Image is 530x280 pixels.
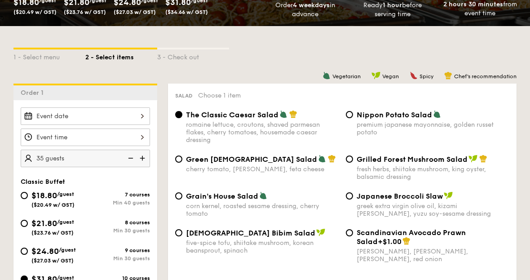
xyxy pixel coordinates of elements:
input: The Classic Caesar Saladromaine lettuce, croutons, shaved parmesan flakes, cherry tomatoes, house... [175,111,182,119]
div: corn kernel, roasted sesame dressing, cherry tomato [186,203,339,218]
div: 1 - Select menu [13,50,85,62]
img: icon-vegetarian.fe4039eb.svg [318,155,326,163]
span: Grain's House Salad [186,192,258,201]
img: icon-vegan.f8ff3823.svg [444,192,453,200]
span: ($23.76 w/ GST) [31,230,74,236]
span: Nippon Potato Salad [357,111,432,120]
img: icon-vegan.f8ff3823.svg [468,155,477,163]
input: Green [DEMOGRAPHIC_DATA] Saladcherry tomato, [PERSON_NAME], feta cheese [175,156,182,163]
div: Ready before serving time [353,1,433,19]
input: Number of guests [21,150,150,168]
span: Japanese Broccoli Slaw [357,192,443,201]
div: Min 30 guests [85,228,150,234]
input: Grain's House Saladcorn kernel, roasted sesame dressing, cherry tomato [175,193,182,200]
input: Event date [21,108,150,125]
div: Min 40 guests [85,200,150,206]
div: five-spice tofu, shiitake mushroom, korean beansprout, spinach [186,240,339,255]
span: Scandinavian Avocado Prawn Salad [357,229,466,246]
span: The Classic Caesar Salad [186,111,278,120]
div: cherry tomato, [PERSON_NAME], feta cheese [186,166,339,173]
div: 8 courses [85,220,150,226]
img: icon-chef-hat.a58ddaea.svg [402,237,411,245]
div: 2 - Select items [85,50,157,62]
span: ($34.66 w/ GST) [165,9,208,16]
span: Classic Buffet [21,178,65,186]
div: 9 courses [85,248,150,254]
img: icon-reduce.1d2dbef1.svg [123,150,137,167]
img: icon-spicy.37a8142b.svg [410,72,418,80]
span: /guest [57,191,74,198]
input: Scandinavian Avocado Prawn Salad+$1.00[PERSON_NAME], [PERSON_NAME], [PERSON_NAME], red onion [346,230,353,237]
span: $24.80 [31,247,59,257]
span: ($20.49 w/ GST) [31,202,75,209]
span: Vegetarian [332,74,361,80]
img: icon-vegan.f8ff3823.svg [371,72,380,80]
span: Green [DEMOGRAPHIC_DATA] Salad [186,156,317,164]
span: Salad [175,93,193,99]
div: from event time [440,0,520,18]
div: [PERSON_NAME], [PERSON_NAME], [PERSON_NAME], red onion [357,248,509,263]
div: Order in advance [265,1,345,19]
span: Order 1 [21,89,47,97]
strong: 1 hour [383,2,402,9]
div: 3 - Check out [157,50,229,62]
span: Vegan [382,74,399,80]
div: Min 30 guests [85,256,150,262]
img: icon-vegan.f8ff3823.svg [316,229,325,237]
span: ($23.76 w/ GST) [64,9,106,16]
img: icon-chef-hat.a58ddaea.svg [479,155,487,163]
span: Spicy [420,74,433,80]
span: Choose 1 item [198,92,241,100]
img: icon-chef-hat.a58ddaea.svg [328,155,336,163]
strong: 4 weekdays [293,2,330,9]
input: Japanese Broccoli Slawgreek extra virgin olive oil, kizami [PERSON_NAME], yuzu soy-sesame dressing [346,193,353,200]
span: ($27.03 w/ GST) [114,9,156,16]
img: icon-vegetarian.fe4039eb.svg [433,111,441,119]
img: icon-add.58712e84.svg [137,150,150,167]
span: ($20.49 w/ GST) [13,9,57,16]
span: ($27.03 w/ GST) [31,258,74,264]
img: icon-chef-hat.a58ddaea.svg [444,72,452,80]
img: icon-chef-hat.a58ddaea.svg [289,111,297,119]
input: Grilled Forest Mushroom Saladfresh herbs, shiitake mushroom, king oyster, balsamic dressing [346,156,353,163]
span: +$1.00 [378,238,402,246]
span: $21.80 [31,219,57,229]
div: greek extra virgin olive oil, kizami [PERSON_NAME], yuzu soy-sesame dressing [357,203,509,218]
div: premium japanese mayonnaise, golden russet potato [357,121,509,137]
img: icon-vegetarian.fe4039eb.svg [279,111,287,119]
input: Event time [21,129,150,147]
input: $24.80/guest($27.03 w/ GST)9 coursesMin 30 guests [21,248,28,255]
img: icon-vegetarian.fe4039eb.svg [259,192,267,200]
input: $21.80/guest($23.76 w/ GST)8 coursesMin 30 guests [21,220,28,227]
strong: 2 hours 30 minutes [443,1,503,9]
span: /guest [59,247,76,253]
span: $18.80 [31,191,57,201]
div: fresh herbs, shiitake mushroom, king oyster, balsamic dressing [357,166,509,181]
img: icon-vegetarian.fe4039eb.svg [322,72,331,80]
input: Nippon Potato Saladpremium japanese mayonnaise, golden russet potato [346,111,353,119]
div: romaine lettuce, croutons, shaved parmesan flakes, cherry tomatoes, housemade caesar dressing [186,121,339,144]
span: /guest [57,219,74,226]
div: 7 courses [85,192,150,198]
span: Chef's recommendation [454,74,517,80]
input: $18.80/guest($20.49 w/ GST)7 coursesMin 40 guests [21,192,28,200]
span: Grilled Forest Mushroom Salad [357,156,468,164]
input: [DEMOGRAPHIC_DATA] Bibim Saladfive-spice tofu, shiitake mushroom, korean beansprout, spinach [175,230,182,237]
span: [DEMOGRAPHIC_DATA] Bibim Salad [186,229,315,238]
